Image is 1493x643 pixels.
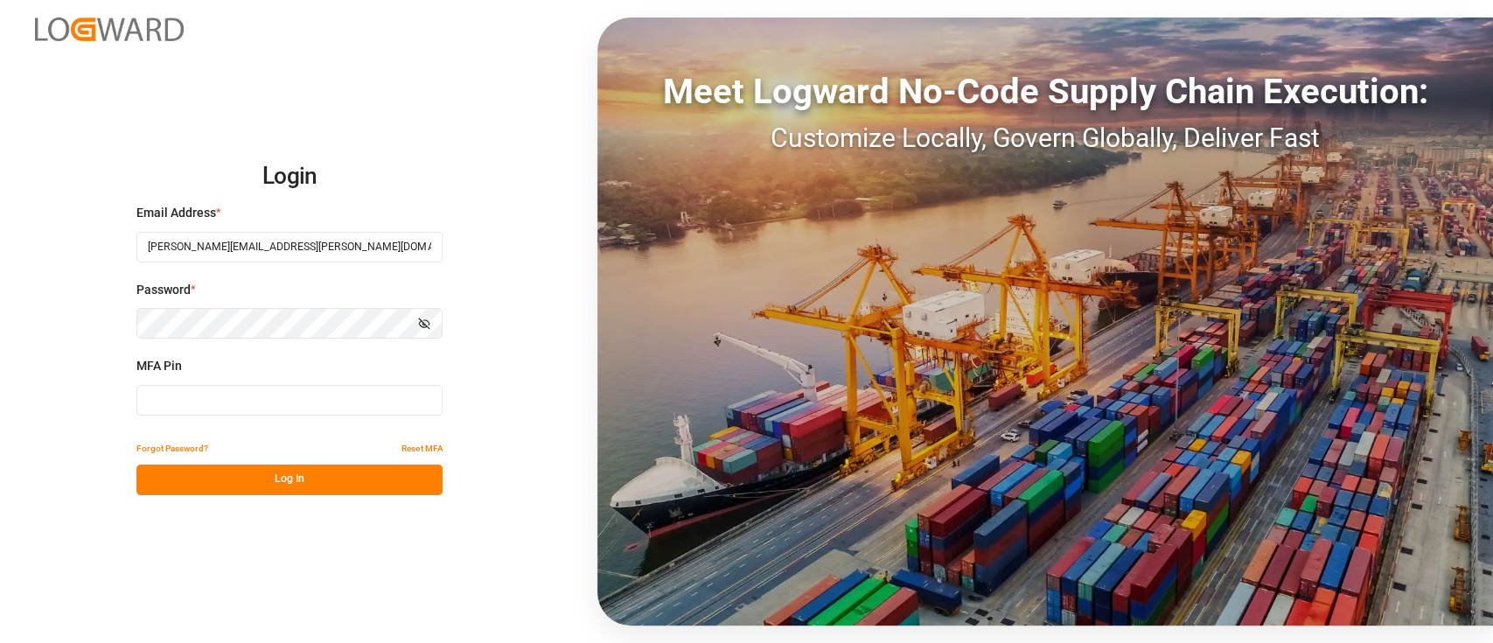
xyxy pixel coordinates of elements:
[136,232,443,262] input: Enter your email
[597,118,1493,157] div: Customize Locally, Govern Globally, Deliver Fast
[136,465,443,495] button: Log In
[136,149,443,205] h2: Login
[136,357,182,375] span: MFA Pin
[136,204,216,222] span: Email Address
[35,17,184,41] img: Logward_new_orange.png
[136,281,191,299] span: Password
[401,434,443,465] button: Reset MFA
[597,66,1493,118] div: Meet Logward No-Code Supply Chain Execution:
[136,434,208,465] button: Forgot Password?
